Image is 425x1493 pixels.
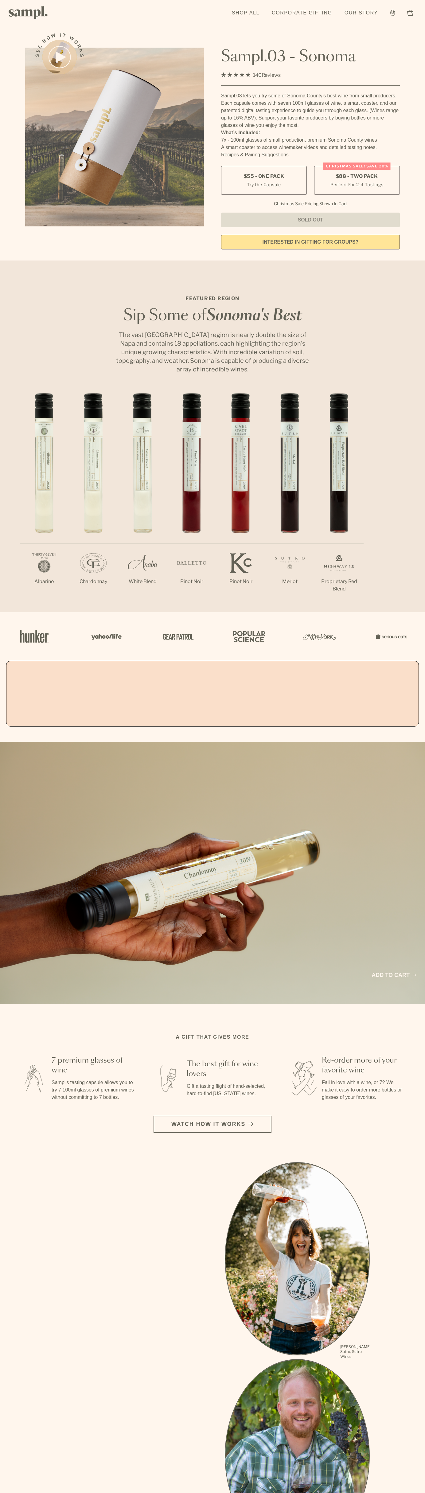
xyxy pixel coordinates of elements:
[244,173,284,180] span: $55 - One Pack
[221,235,400,249] a: interested in gifting for groups?
[20,578,69,585] p: Albarino
[154,1116,271,1133] button: Watch how it works
[114,331,311,374] p: The vast [GEOGRAPHIC_DATA] region is nearly double the size of Napa and contains 18 appellations,...
[187,1059,270,1079] h3: The best gift for wine lovers
[114,295,311,302] p: Featured Region
[221,92,400,129] div: Sampl.03 lets you try some of Sonoma County's best wine from small producers. Each capsule comes ...
[372,971,416,979] a: Add to cart
[229,6,263,20] a: Shop All
[221,151,400,159] li: Recipes & Pairing Suggestions
[253,72,262,78] span: 140
[221,71,281,79] div: 140Reviews
[221,136,400,144] li: 7x - 100ml glasses of small production, premium Sonoma County wines
[9,6,48,19] img: Sampl logo
[187,1083,270,1097] p: Gift a tasting flight of hand-selected, hard-to-find [US_STATE] wines.
[323,163,391,170] div: Christmas SALE! Save 20%
[265,578,314,585] p: Merlot
[262,72,281,78] span: Reviews
[118,578,167,585] p: White Blend
[221,213,400,227] button: Sold Out
[52,1079,135,1101] p: Sampl's tasting capsule allows you to try 7 100ml glasses of premium wines without committing to ...
[25,48,204,226] img: Sampl.03 - Sonoma
[42,40,77,74] button: See how it works
[87,623,124,650] img: Artboard_6_04f9a106-072f-468a-bdd7-f11783b05722_x450.png
[271,201,350,206] li: Christmas Sale Pricing Shown In Cart
[158,623,195,650] img: Artboard_5_7fdae55a-36fd-43f7-8bfd-f74a06a2878e_x450.png
[340,1344,370,1359] p: [PERSON_NAME] Sutro, Sutro Wines
[216,578,265,585] p: Pinot Noir
[167,578,216,585] p: Pinot Noir
[230,623,267,650] img: Artboard_4_28b4d326-c26e-48f9-9c80-911f17d6414e_x450.png
[322,1056,405,1075] h3: Re-order more of your favorite wine
[372,623,409,650] img: Artboard_7_5b34974b-f019-449e-91fb-745f8d0877ee_x450.png
[269,6,335,20] a: Corporate Gifting
[69,578,118,585] p: Chardonnay
[221,48,400,66] h1: Sampl.03 - Sonoma
[114,308,311,323] h2: Sip Some of
[176,1033,249,1041] h2: A gift that gives more
[221,130,260,135] strong: What’s Included:
[330,181,383,188] small: Perfect For 2-4 Tastings
[247,181,281,188] small: Try the Capsule
[52,1056,135,1075] h3: 7 premium glasses of wine
[341,6,381,20] a: Our Story
[314,578,364,593] p: Proprietary Red Blend
[16,623,53,650] img: Artboard_1_c8cd28af-0030-4af1-819c-248e302c7f06_x450.png
[336,173,378,180] span: $88 - Two Pack
[301,623,338,650] img: Artboard_3_0b291449-6e8c-4d07-b2c2-3f3601a19cd1_x450.png
[322,1079,405,1101] p: Fall in love with a wine, or 7? We make it easy to order more bottles or glasses of your favorites.
[206,308,302,323] em: Sonoma's Best
[221,144,400,151] li: A smart coaster to access winemaker videos and detailed tasting notes.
